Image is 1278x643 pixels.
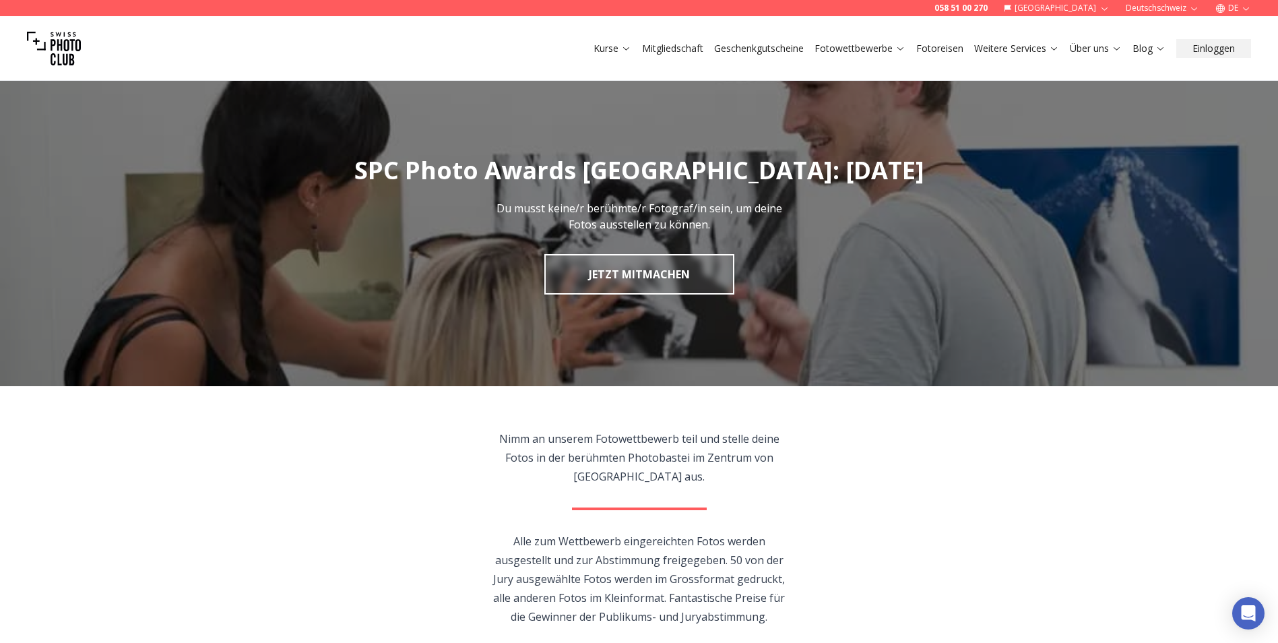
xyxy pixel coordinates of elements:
[544,254,734,295] a: JETZT MITMACHEN
[974,42,1059,55] a: Weitere Services
[1070,42,1122,55] a: Über uns
[1064,39,1127,58] button: Über uns
[1127,39,1171,58] button: Blog
[916,42,963,55] a: Fotoreisen
[911,39,969,58] button: Fotoreisen
[1132,42,1165,55] a: Blog
[588,39,637,58] button: Kurse
[485,429,793,486] p: Nimm an unserem Fotowettbewerb teil und stelle deine Fotos in der berühmten Photobastei im Zentru...
[714,42,804,55] a: Geschenkgutscheine
[594,42,631,55] a: Kurse
[27,22,81,75] img: Swiss photo club
[969,39,1064,58] button: Weitere Services
[809,39,911,58] button: Fotowettbewerbe
[1176,39,1251,58] button: Einloggen
[814,42,905,55] a: Fotowettbewerbe
[485,532,793,626] p: Alle zum Wettbewerb eingereichten Fotos werden ausgestellt und zur Abstimmung freigegeben. 50 von...
[642,42,703,55] a: Mitgliedschaft
[1232,597,1265,630] div: Open Intercom Messenger
[488,200,790,233] p: Du musst keine/r berühmte/r Fotograf/in sein, um deine Fotos ausstellen zu können.
[709,39,809,58] button: Geschenkgutscheine
[934,3,988,13] a: 058 51 00 270
[637,39,709,58] button: Mitgliedschaft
